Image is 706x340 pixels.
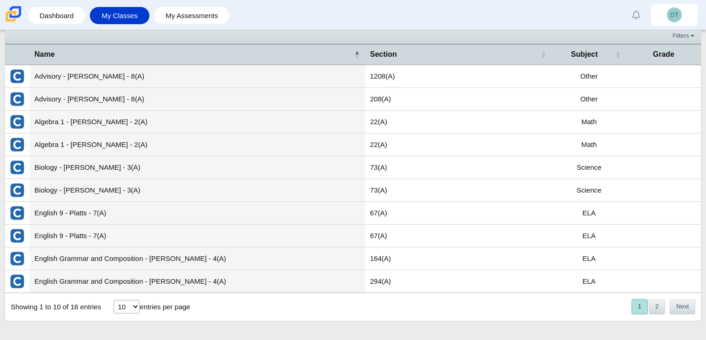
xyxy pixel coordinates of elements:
[365,111,552,133] td: 22(A)
[10,251,25,266] img: External class connected through Clever
[5,293,101,321] div: Showing 1 to 10 of 16 entries
[365,179,552,202] td: 73(A)
[571,50,598,58] span: Subject
[30,156,365,179] td: Biology - [PERSON_NAME] - 3(A)
[552,88,626,111] td: Other
[670,12,679,18] span: DT
[615,45,621,64] span: Subject : Activate to sort
[365,270,552,293] td: 294(A)
[365,202,552,225] td: 67(A)
[10,114,25,129] img: External class connected through Clever
[552,202,626,225] td: ELA
[670,299,695,314] button: Next
[354,45,360,64] span: Name : Activate to invert sorting
[30,65,365,88] td: Advisory - [PERSON_NAME] - 8(A)
[10,137,25,152] img: External class connected through Clever
[632,299,648,314] button: 1
[626,5,646,25] a: Alerts
[10,69,25,84] img: External class connected through Clever
[30,225,365,247] td: English 9 - Platts - 7(A)
[649,299,665,314] button: 2
[670,31,699,40] a: Filters
[651,4,698,26] a: DT
[4,17,23,25] a: Carmen School of Science & Technology
[140,303,190,311] label: entries per page
[552,65,626,88] td: Other
[30,111,365,133] td: Algebra 1 - [PERSON_NAME] - 2(A)
[30,133,365,156] td: Algebra 1 - [PERSON_NAME] - 2(A)
[10,92,25,107] img: External class connected through Clever
[33,7,81,24] a: Dashboard
[631,299,695,314] nav: pagination
[365,88,552,111] td: 208(A)
[653,50,674,58] span: Grade
[30,202,365,225] td: English 9 - Platts - 7(A)
[365,133,552,156] td: 22(A)
[94,7,145,24] a: My Classes
[365,65,552,88] td: 1208(A)
[552,247,626,270] td: ELA
[552,133,626,156] td: Math
[34,50,55,58] span: Name
[552,156,626,179] td: Science
[10,228,25,243] img: External class connected through Clever
[30,179,365,202] td: Biology - [PERSON_NAME] - 3(A)
[10,160,25,175] img: External class connected through Clever
[10,183,25,198] img: External class connected through Clever
[30,270,365,293] td: English Grammar and Composition - [PERSON_NAME] - 4(A)
[552,111,626,133] td: Math
[30,88,365,111] td: Advisory - [PERSON_NAME] - 8(A)
[365,156,552,179] td: 73(A)
[365,225,552,247] td: 67(A)
[552,179,626,202] td: Science
[541,45,546,64] span: Section : Activate to sort
[365,247,552,270] td: 164(A)
[552,225,626,247] td: ELA
[552,270,626,293] td: ELA
[30,247,365,270] td: English Grammar and Composition - [PERSON_NAME] - 4(A)
[4,4,23,24] img: Carmen School of Science & Technology
[10,206,25,220] img: External class connected through Clever
[159,7,225,24] a: My Assessments
[370,50,397,58] span: Section
[10,274,25,289] img: External class connected through Clever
